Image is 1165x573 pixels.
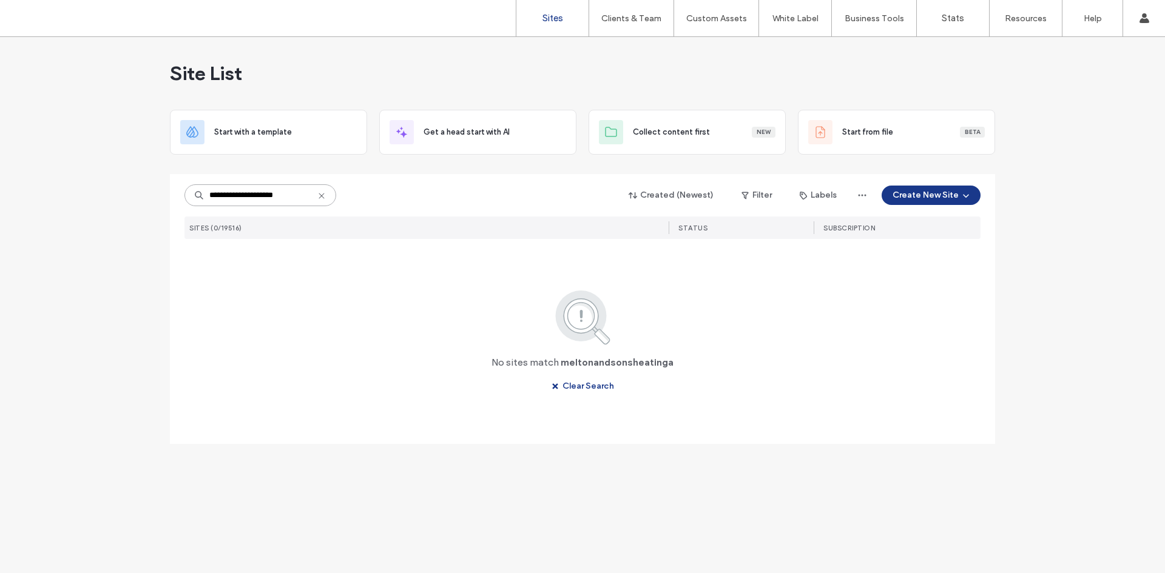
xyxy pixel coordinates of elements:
button: Filter [729,186,784,205]
button: Labels [789,186,848,205]
label: Stats [942,13,964,24]
span: Site List [170,61,242,85]
div: Start with a template [170,110,367,155]
span: No sites match [491,356,559,369]
span: STATUS [678,224,707,232]
label: White Label [772,13,819,24]
span: Start from file [842,126,893,138]
div: Get a head start with AI [379,110,576,155]
label: Clients & Team [601,13,661,24]
label: Business Tools [845,13,904,24]
label: Help [1084,13,1102,24]
span: Start with a template [214,126,292,138]
label: Resources [1005,13,1047,24]
span: Help [27,8,52,19]
div: Start from fileBeta [798,110,995,155]
span: meltonandsonsheatinga [561,356,674,369]
span: SUBSCRIPTION [823,224,875,232]
div: Collect content firstNew [589,110,786,155]
span: Get a head start with AI [424,126,510,138]
button: Created (Newest) [618,186,724,205]
img: search.svg [539,288,627,346]
button: Create New Site [882,186,981,205]
div: New [752,127,775,138]
label: Sites [542,13,563,24]
button: Clear Search [541,377,625,396]
div: Beta [960,127,985,138]
label: Custom Assets [686,13,747,24]
span: Collect content first [633,126,710,138]
span: SITES (0/19516) [189,224,242,232]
